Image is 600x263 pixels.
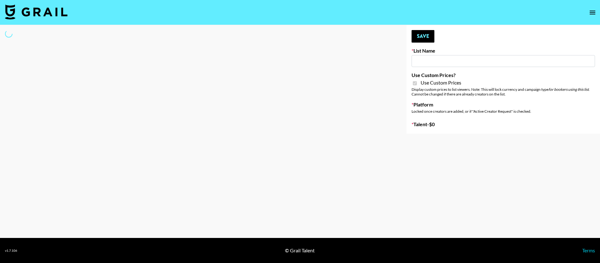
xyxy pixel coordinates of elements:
div: Display custom prices to list viewers. Note: This will lock currency and campaign type . Cannot b... [412,87,595,96]
label: Talent - $ 0 [412,121,595,127]
img: Grail Talent [5,4,67,19]
button: Save [412,30,434,43]
div: Locked once creators are added, or if "Active Creator Request" is checked. [412,109,595,114]
label: Platform [412,101,595,108]
label: List Name [412,48,595,54]
a: Terms [582,247,595,253]
div: © Grail Talent [285,247,315,254]
div: v 1.7.106 [5,249,17,253]
em: for bookers using this list [548,87,589,92]
button: open drawer [586,6,599,19]
label: Use Custom Prices? [412,72,595,78]
span: Use Custom Prices [421,80,461,86]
